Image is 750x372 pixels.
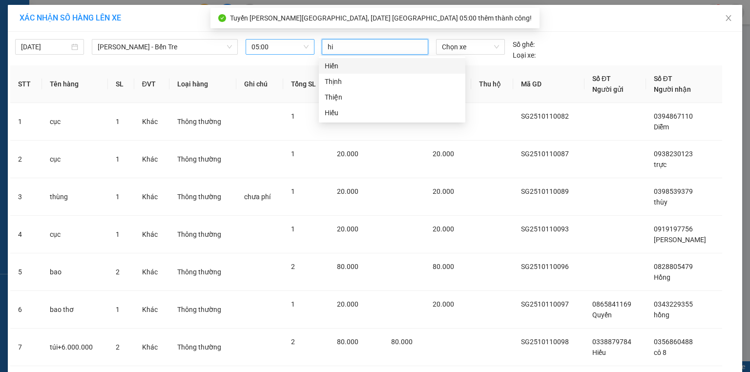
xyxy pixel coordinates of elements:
[654,225,693,233] span: 0919197756
[319,74,465,89] div: Thịnh
[654,338,693,346] span: 0356860488
[654,187,693,195] span: 0398539379
[42,103,108,141] td: cục
[134,65,169,103] th: ĐVT
[319,105,465,121] div: Hiếu
[169,253,236,291] td: Thông thường
[98,40,232,54] span: Hồ Chí Minh - Bến Tre
[654,112,693,120] span: 0394867110
[433,263,454,270] span: 80.000
[227,44,232,50] span: down
[442,40,499,54] span: Chọn xe
[169,178,236,216] td: Thông thường
[325,92,459,103] div: Thiện
[715,5,742,32] button: Close
[10,178,42,216] td: 3
[10,216,42,253] td: 4
[134,291,169,329] td: Khác
[116,343,120,351] span: 2
[521,263,569,270] span: SG2510110096
[654,236,706,244] span: [PERSON_NAME]
[169,216,236,253] td: Thông thường
[513,50,536,61] span: Loại xe:
[319,89,465,105] div: Thiện
[592,349,606,356] span: Hiếu
[291,263,295,270] span: 2
[433,300,454,308] span: 20.000
[654,349,667,356] span: cô 8
[21,41,69,52] input: 12/10/2025
[169,291,236,329] td: Thông thường
[116,306,120,313] span: 1
[325,76,459,87] div: Thịnh
[116,230,120,238] span: 1
[337,225,358,233] span: 20.000
[218,14,226,22] span: check-circle
[42,178,108,216] td: thùng
[654,161,667,168] span: trực
[10,65,42,103] th: STT
[291,187,295,195] span: 1
[134,178,169,216] td: Khác
[116,118,120,125] span: 1
[10,291,42,329] td: 6
[42,291,108,329] td: bao thơ
[337,263,358,270] span: 80.000
[513,65,584,103] th: Mã GD
[325,107,459,118] div: Hiếu
[654,85,691,93] span: Người nhận
[230,14,532,22] span: Tuyến [PERSON_NAME][GEOGRAPHIC_DATA], [DATE] [GEOGRAPHIC_DATA] 05:00 thêm thành công!
[116,155,120,163] span: 1
[592,311,612,319] span: Quyến
[42,253,108,291] td: bao
[42,216,108,253] td: cục
[521,150,569,158] span: SG2510110087
[654,263,693,270] span: 0828805479
[169,103,236,141] td: Thông thường
[291,300,295,308] span: 1
[10,329,42,366] td: 7
[291,225,295,233] span: 1
[521,187,569,195] span: SG2510110089
[134,216,169,253] td: Khác
[433,150,454,158] span: 20.000
[10,253,42,291] td: 5
[337,150,358,158] span: 20.000
[654,75,672,83] span: Số ĐT
[433,187,454,195] span: 20.000
[134,141,169,178] td: Khác
[337,338,358,346] span: 80.000
[513,39,535,50] span: Số ghế:
[42,329,108,366] td: túi+6.000.000
[325,61,459,71] div: Hiến
[291,338,295,346] span: 2
[10,103,42,141] td: 1
[654,198,667,206] span: thùy
[654,273,670,281] span: Hồng
[337,187,358,195] span: 20.000
[236,65,284,103] th: Ghi chú
[521,112,569,120] span: SG2510110082
[169,329,236,366] td: Thông thường
[337,300,358,308] span: 20.000
[134,103,169,141] td: Khác
[654,311,669,319] span: hồng
[108,65,134,103] th: SL
[244,193,271,201] span: chưa phí
[725,14,732,22] span: close
[116,268,120,276] span: 2
[10,141,42,178] td: 2
[521,300,569,308] span: SG2510110097
[391,338,413,346] span: 80.000
[251,40,309,54] span: 05:00
[654,150,693,158] span: 0938230123
[291,112,295,120] span: 1
[319,58,465,74] div: Hiến
[134,329,169,366] td: Khác
[116,193,120,201] span: 1
[592,75,611,83] span: Số ĐT
[471,65,513,103] th: Thu hộ
[283,65,329,103] th: Tổng SL
[592,338,631,346] span: 0338879784
[654,300,693,308] span: 0343229355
